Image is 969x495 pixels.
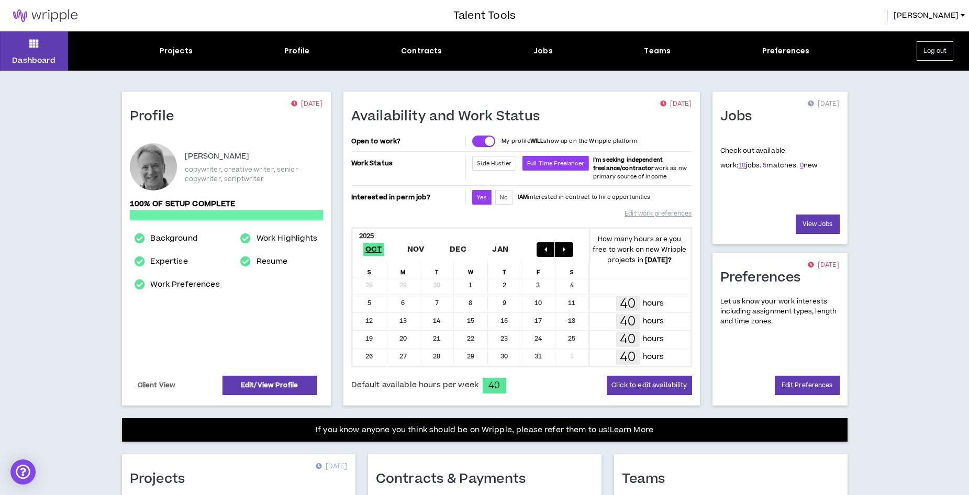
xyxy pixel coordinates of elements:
p: If you know anyone you think should be on Wripple, please refer them to us! [316,424,653,436]
p: hours [642,351,664,363]
div: Contracts [401,46,442,57]
a: Resume [257,255,288,268]
span: Yes [477,194,486,201]
p: [DATE] [291,99,322,109]
span: jobs. [738,161,761,170]
div: Open Intercom Messenger [10,459,36,485]
span: Nov [405,243,427,256]
h1: Profile [130,108,182,125]
p: Work Status [351,156,464,171]
button: Click to edit availability [607,376,692,395]
p: Dashboard [12,55,55,66]
h3: Talent Tools [453,8,516,24]
a: 18 [738,161,745,170]
div: S [353,261,387,277]
a: Learn More [610,424,653,435]
p: My profile show up on the Wripple platform [502,137,637,145]
span: new [800,161,818,170]
p: hours [642,298,664,309]
span: No [500,194,508,201]
p: Let us know your work interests including assignment types, length and time zones. [720,297,840,327]
p: hours [642,333,664,345]
b: [DATE] ? [645,255,672,265]
span: matches. [763,161,798,170]
p: hours [642,316,664,327]
a: Expertise [150,255,187,268]
b: I'm seeking independent freelance/contractor [593,156,663,172]
h1: Jobs [720,108,760,125]
span: Default available hours per week [351,379,478,391]
span: Oct [363,243,384,256]
p: Open to work? [351,137,464,145]
h1: Contracts & Payments [376,471,534,488]
span: Jan [490,243,510,256]
p: [PERSON_NAME] [185,150,250,163]
h1: Availability and Work Status [351,108,548,125]
div: Larry O. [130,143,177,190]
h1: Preferences [720,269,809,286]
a: 0 [800,161,804,170]
a: Client View [136,376,177,395]
div: Projects [160,46,193,57]
span: Side Hustler [477,160,511,167]
div: S [555,261,589,277]
p: I interested in contract to hire opportunities [518,193,651,201]
a: Background [150,232,197,245]
p: Interested in perm job? [351,190,464,205]
p: Check out available work: [720,146,818,170]
a: Edit/View Profile [222,376,317,395]
p: [DATE] [316,462,347,472]
a: Edit work preferences [625,205,692,223]
div: Preferences [762,46,810,57]
p: [DATE] [808,99,839,109]
p: How many hours are you free to work on new Wripple projects in [589,234,690,265]
div: Teams [644,46,671,57]
div: F [521,261,555,277]
p: copywriter, creative writer, senior copywriter, scriptwriter [185,165,323,184]
p: [DATE] [808,260,839,271]
strong: AM [519,193,528,201]
span: work as my primary source of income [593,156,687,181]
strong: WILL [530,137,544,145]
div: Jobs [533,46,553,57]
div: W [454,261,488,277]
div: M [386,261,420,277]
div: Profile [284,46,310,57]
div: T [420,261,454,277]
b: 2025 [359,231,374,241]
button: Log out [917,41,953,61]
h1: Projects [130,471,193,488]
a: View Jobs [796,215,840,234]
a: Work Preferences [150,278,219,291]
div: T [488,261,522,277]
p: 100% of setup complete [130,198,323,210]
span: Dec [448,243,469,256]
span: [PERSON_NAME] [894,10,959,21]
p: [DATE] [660,99,692,109]
a: Edit Preferences [775,376,840,395]
a: 5 [763,161,766,170]
a: Work Highlights [257,232,318,245]
h1: Teams [622,471,673,488]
